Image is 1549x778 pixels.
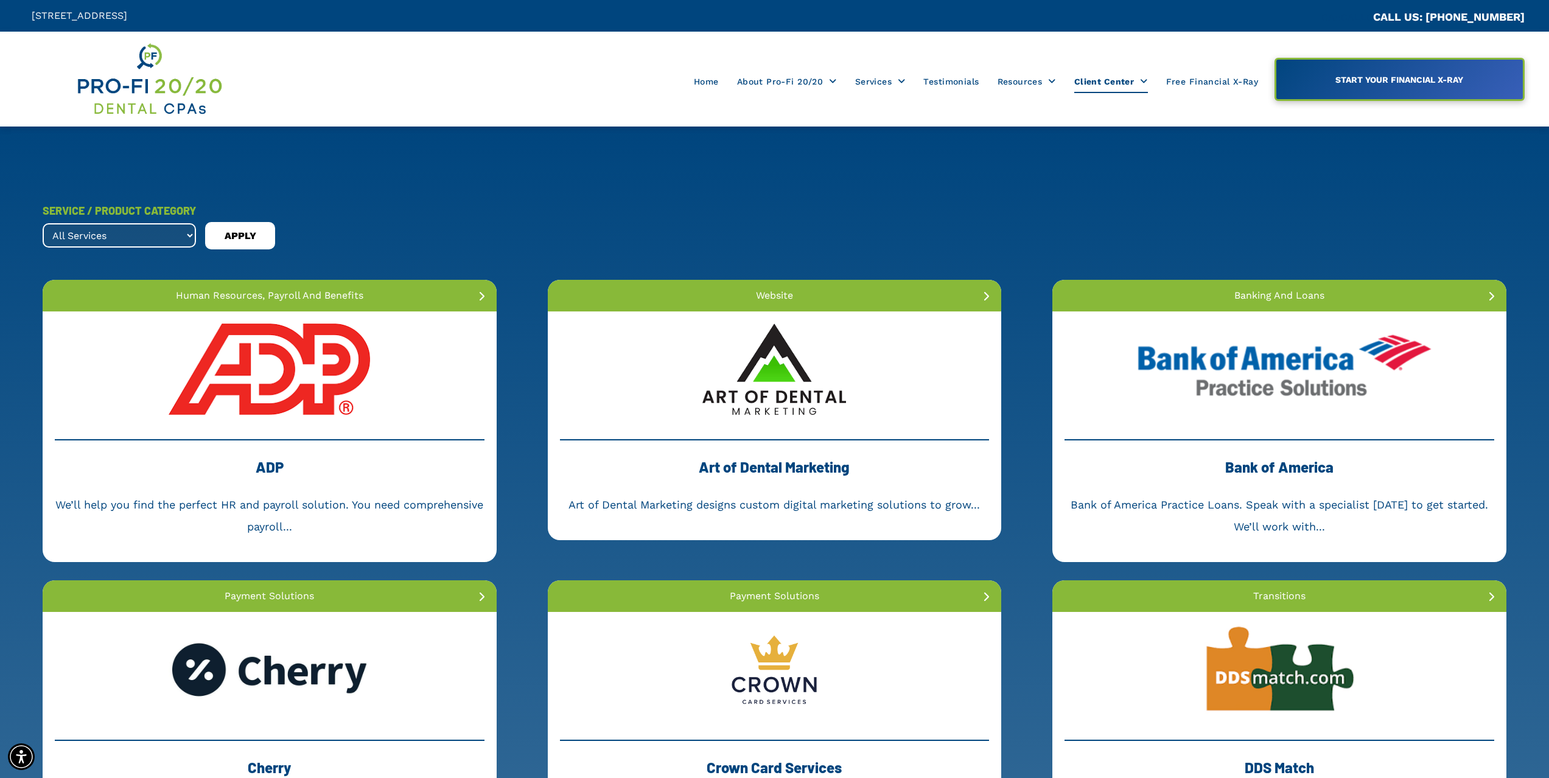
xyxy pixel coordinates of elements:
[75,41,223,117] img: Get Dental CPA Consulting, Bookkeeping, & Bank Loans
[1331,69,1467,91] span: START YOUR FINANCIAL X-RAY
[988,70,1065,93] a: Resources
[55,494,484,538] div: We’ll help you find the perfect HR and payroll solution. You need comprehensive payroll...
[1373,10,1525,23] a: CALL US: [PHONE_NUMBER]
[846,70,915,93] a: Services
[55,453,484,494] div: ADP
[1157,70,1267,93] a: Free Financial X-Ray
[560,494,990,516] div: Art of Dental Marketing designs custom digital marketing solutions to grow...
[32,10,127,21] span: [STREET_ADDRESS]
[8,743,35,770] div: Accessibility Menu
[560,453,990,494] div: Art of Dental Marketing
[1065,70,1157,93] a: Client Center
[728,70,846,93] a: About Pro-Fi 20/20
[914,70,988,93] a: Testimonials
[1275,58,1525,101] a: START YOUR FINANCIAL X-RAY
[225,226,256,246] span: APPLY
[685,70,728,93] a: Home
[43,200,196,221] div: SERVICE / PRODUCT CATEGORY
[1321,12,1373,23] span: CA::CALLC
[1065,453,1494,494] div: Bank of America
[1065,494,1494,538] div: Bank of America Practice Loans. Speak with a specialist [DATE] to get started. We’ll work with...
